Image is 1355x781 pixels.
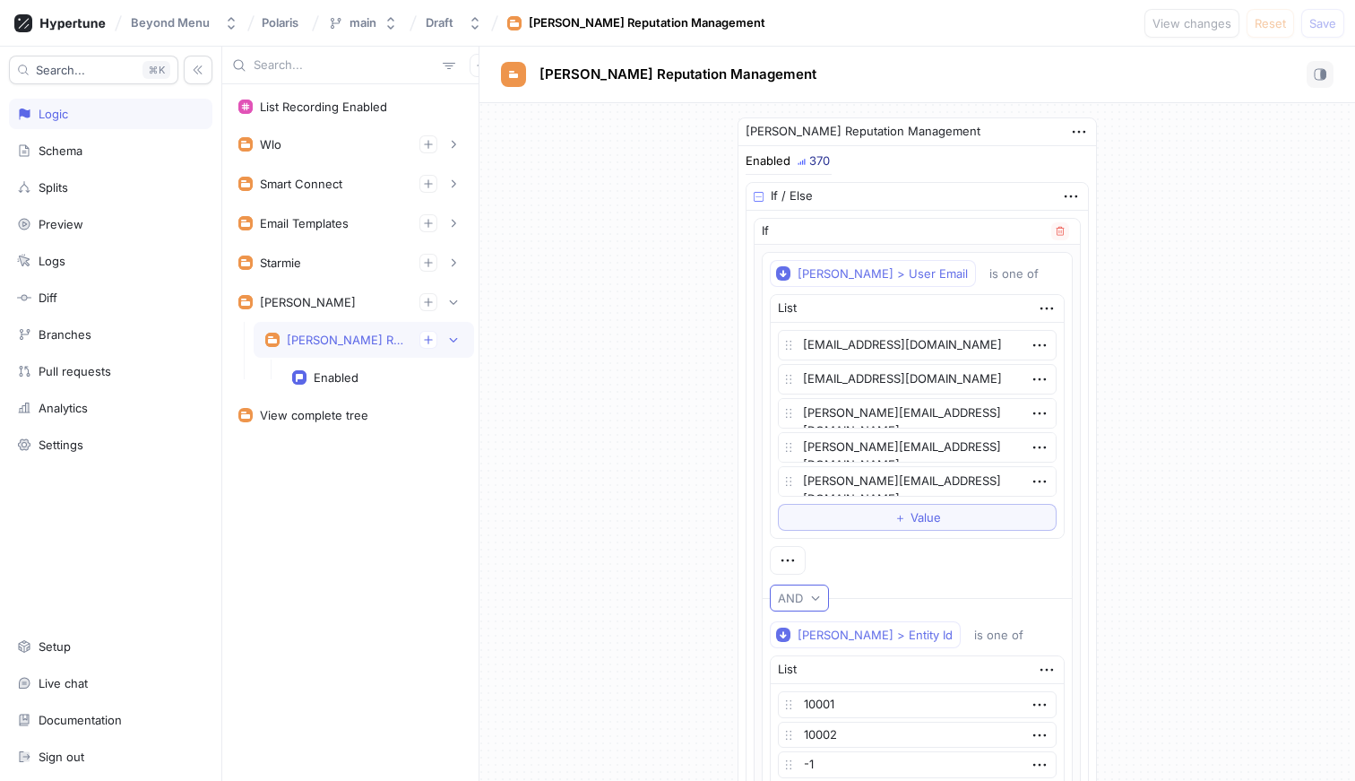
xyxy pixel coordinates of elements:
[260,137,281,152] div: Wlo
[778,751,1057,778] input: Enter number here
[981,260,1065,287] button: is one of
[9,705,212,735] a: Documentation
[39,639,71,654] div: Setup
[39,291,57,305] div: Diff
[778,591,803,606] div: AND
[254,56,436,74] input: Search...
[778,330,1057,360] textarea: [EMAIL_ADDRESS][DOMAIN_NAME]
[350,15,376,30] div: main
[419,8,489,38] button: Draft
[539,67,816,82] span: [PERSON_NAME] Reputation Management
[771,187,813,205] div: If / Else
[39,364,111,378] div: Pull requests
[142,61,170,79] div: K
[809,155,830,167] div: 370
[131,15,210,30] div: Beyond Menu
[260,408,368,422] div: View complete tree
[1255,18,1286,29] span: Reset
[1309,18,1336,29] span: Save
[39,750,84,764] div: Sign out
[39,676,88,690] div: Live chat
[778,504,1057,531] button: ＋Value
[39,401,88,415] div: Analytics
[778,722,1057,749] input: Enter number here
[1301,9,1344,38] button: Save
[36,65,85,75] span: Search...
[260,256,301,270] div: Starmie
[287,333,405,347] div: [PERSON_NAME] Reputation Management
[989,266,1039,282] div: is one of
[262,16,298,29] span: Polaris
[260,177,342,191] div: Smart Connect
[39,254,65,268] div: Logs
[260,216,349,230] div: Email Templates
[1247,9,1294,38] button: Reset
[894,512,906,523] span: ＋
[39,438,83,452] div: Settings
[260,100,387,114] div: List Recording Enabled
[1152,18,1231,29] span: View changes
[778,398,1057,429] textarea: [PERSON_NAME][EMAIL_ADDRESS][DOMAIN_NAME]
[770,621,961,648] button: [PERSON_NAME] > Entity Id
[778,691,1057,718] input: Enter number here
[124,8,246,38] button: Beyond Menu
[770,585,829,612] button: AND
[9,56,178,84] button: Search...K
[746,123,980,141] div: [PERSON_NAME] Reputation Management
[39,180,68,195] div: Splits
[746,155,790,167] div: Enabled
[529,14,765,32] div: [PERSON_NAME] Reputation Management
[770,260,976,287] button: [PERSON_NAME] > User Email
[911,512,941,523] span: Value
[260,295,356,309] div: [PERSON_NAME]
[321,8,405,38] button: main
[1144,9,1239,38] button: View changes
[39,217,83,231] div: Preview
[798,266,968,282] div: [PERSON_NAME] > User Email
[762,222,769,240] p: If
[966,621,1049,648] button: is one of
[974,628,1023,643] div: is one of
[798,628,953,643] div: [PERSON_NAME] > Entity Id
[39,107,68,121] div: Logic
[426,15,453,30] div: Draft
[39,327,91,342] div: Branches
[778,432,1057,463] textarea: [PERSON_NAME][EMAIL_ADDRESS][DOMAIN_NAME]
[39,143,82,158] div: Schema
[778,661,797,679] div: List
[778,299,797,317] div: List
[314,370,358,385] div: Enabled
[778,466,1057,497] textarea: [PERSON_NAME][EMAIL_ADDRESS][DOMAIN_NAME]
[39,713,122,727] div: Documentation
[778,364,1057,395] textarea: [EMAIL_ADDRESS][DOMAIN_NAME]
